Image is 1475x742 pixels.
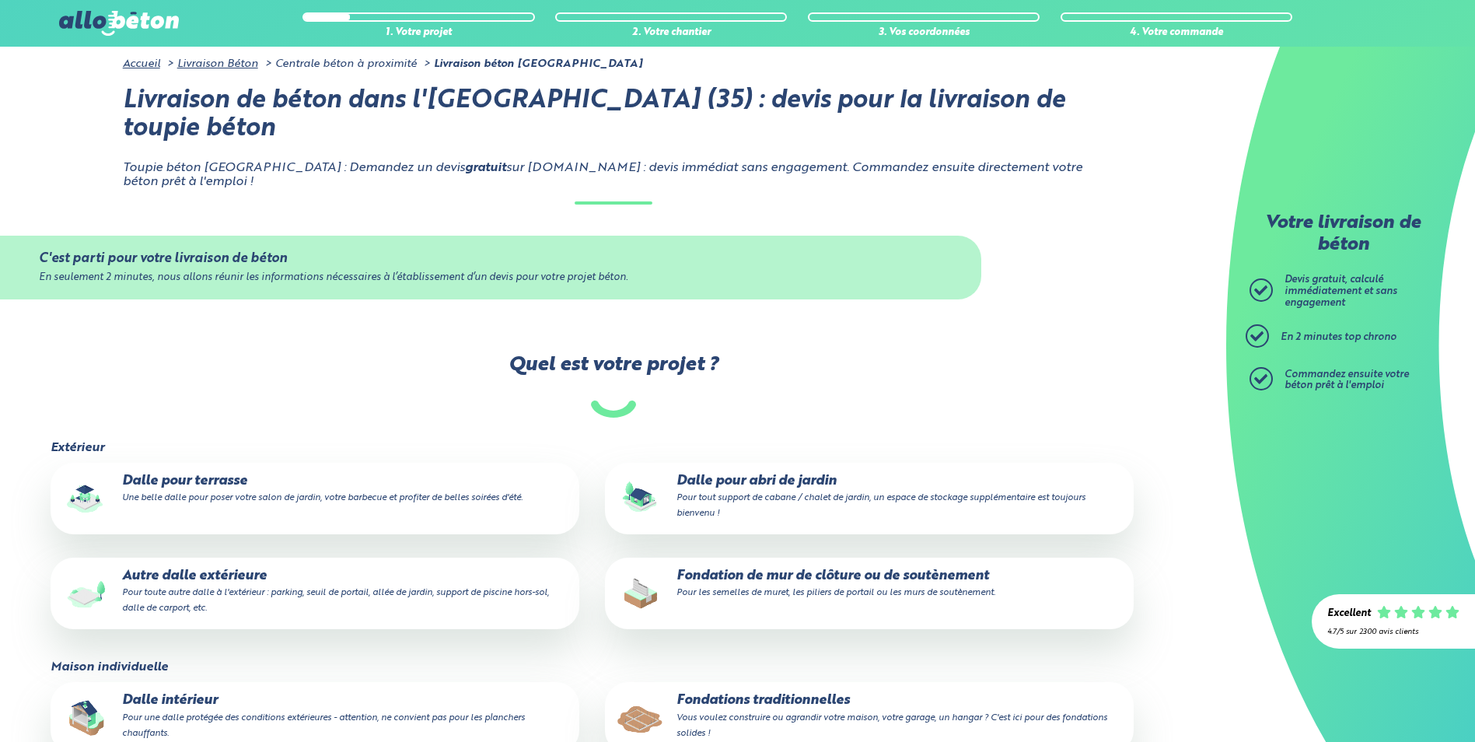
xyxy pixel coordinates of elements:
img: final_use.values.closing_wall_fundation [616,569,666,618]
div: 3. Vos coordonnées [808,27,1040,39]
div: En seulement 2 minutes, nous allons réunir les informations nécessaires à l’établissement d’un de... [39,272,942,284]
small: Une belle dalle pour poser votre salon de jardin, votre barbecue et profiter de belles soirées d'... [122,493,523,502]
small: Pour toute autre dalle à l'extérieur : parking, seuil de portail, allée de jardin, support de pis... [122,588,549,613]
div: 1. Votre projet [302,27,534,39]
p: Autre dalle extérieure [61,569,568,616]
small: Pour les semelles de muret, les piliers de portail ou les murs de soutènement. [676,588,995,597]
strong: gratuit [465,162,506,174]
a: Accueil [123,58,160,69]
img: final_use.values.terrace [61,474,111,523]
p: Toupie béton [GEOGRAPHIC_DATA] : Demandez un devis sur [DOMAIN_NAME] : devis immédiat sans engage... [123,161,1104,190]
li: Centrale béton à proximité [261,58,417,70]
p: Dalle intérieur [61,693,568,740]
img: allobéton [59,11,179,36]
small: Vous voulez construire ou agrandir votre maison, votre garage, un hangar ? C'est ici pour des fon... [676,713,1107,738]
p: Dalle pour abri de jardin [616,474,1123,521]
p: Dalle pour terrasse [61,474,568,505]
legend: Maison individuelle [51,660,168,674]
small: Pour une dalle protégée des conditions extérieures - attention, ne convient pas pour les plancher... [122,713,525,738]
p: Fondation de mur de clôture ou de soutènement [616,569,1123,600]
div: C'est parti pour votre livraison de béton [39,251,942,266]
small: Pour tout support de cabane / chalet de jardin, un espace de stockage supplémentaire est toujours... [676,493,1085,518]
h1: Livraison de béton dans l'[GEOGRAPHIC_DATA] (35) : devis pour la livraison de toupie béton [123,87,1104,145]
a: Livraison Béton [177,58,258,69]
p: Fondations traditionnelles [616,693,1123,740]
iframe: Help widget launcher [1337,681,1458,725]
label: Quel est votre projet ? [49,354,1177,417]
img: final_use.values.garden_shed [616,474,666,523]
img: final_use.values.outside_slab [61,569,111,618]
div: 2. Votre chantier [555,27,787,39]
div: 4. Votre commande [1061,27,1292,39]
li: Livraison béton [GEOGRAPHIC_DATA] [420,58,642,70]
legend: Extérieur [51,441,104,455]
